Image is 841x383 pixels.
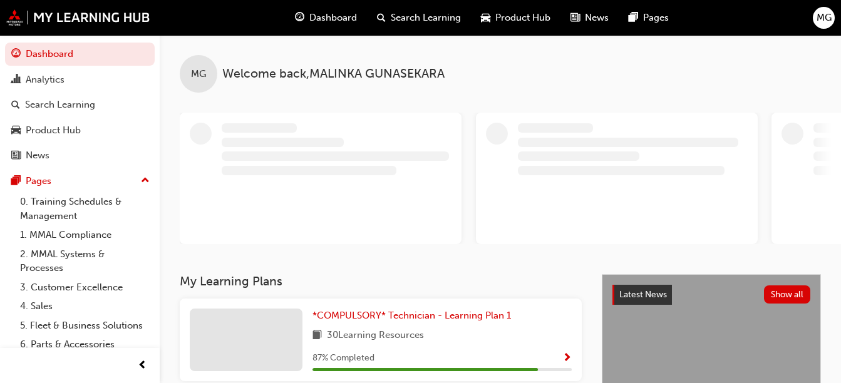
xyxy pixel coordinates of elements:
button: DashboardAnalyticsSearch LearningProduct HubNews [5,40,155,170]
span: prev-icon [138,358,147,374]
a: search-iconSearch Learning [367,5,471,31]
span: news-icon [11,150,21,161]
a: pages-iconPages [619,5,679,31]
span: Show Progress [562,353,572,364]
span: Welcome back , MALINKA GUNASEKARA [222,67,445,81]
div: Analytics [26,73,64,87]
a: Product Hub [5,119,155,142]
button: MG [813,7,835,29]
a: 0. Training Schedules & Management [15,192,155,225]
span: MG [191,67,206,81]
a: 6. Parts & Accessories [15,335,155,354]
span: Dashboard [309,11,357,25]
span: book-icon [312,328,322,344]
img: mmal [6,9,150,26]
span: search-icon [11,100,20,111]
a: Analytics [5,68,155,91]
span: news-icon [570,10,580,26]
span: MG [817,11,832,25]
a: Dashboard [5,43,155,66]
a: 1. MMAL Compliance [15,225,155,245]
a: *COMPULSORY* Technician - Learning Plan 1 [312,309,516,323]
span: guage-icon [11,49,21,60]
a: 3. Customer Excellence [15,278,155,297]
span: up-icon [141,173,150,189]
button: Pages [5,170,155,193]
span: car-icon [481,10,490,26]
a: guage-iconDashboard [285,5,367,31]
a: car-iconProduct Hub [471,5,560,31]
div: Product Hub [26,123,81,138]
span: Latest News [619,289,667,300]
a: news-iconNews [560,5,619,31]
a: Latest NewsShow all [612,285,810,305]
div: News [26,148,49,163]
span: pages-icon [629,10,638,26]
span: search-icon [377,10,386,26]
span: guage-icon [295,10,304,26]
a: 2. MMAL Systems & Processes [15,245,155,278]
h3: My Learning Plans [180,274,582,289]
a: News [5,144,155,167]
span: pages-icon [11,176,21,187]
span: Pages [643,11,669,25]
span: 87 % Completed [312,351,374,365]
button: Show all [764,285,811,304]
a: Search Learning [5,93,155,116]
span: chart-icon [11,74,21,86]
div: Search Learning [25,98,95,112]
a: 5. Fleet & Business Solutions [15,316,155,335]
span: 30 Learning Resources [327,328,424,344]
span: Search Learning [391,11,461,25]
span: car-icon [11,125,21,136]
span: *COMPULSORY* Technician - Learning Plan 1 [312,310,511,321]
button: Show Progress [562,350,572,366]
span: News [585,11,609,25]
a: 4. Sales [15,297,155,316]
span: Product Hub [495,11,550,25]
div: Pages [26,174,51,188]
